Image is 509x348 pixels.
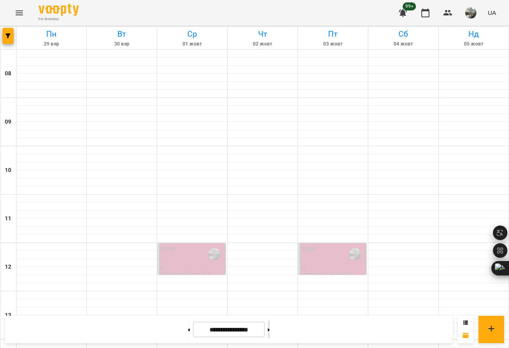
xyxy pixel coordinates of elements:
img: Voopty Logo [39,4,79,16]
label: 12:00 [302,245,316,254]
img: 3ee4fd3f6459422412234092ea5b7c8e.jpg [465,7,476,19]
h6: Ср [158,28,226,40]
h6: 08 [5,69,11,78]
h6: Нд [440,28,507,40]
h6: Чт [229,28,296,40]
h6: Пт [299,28,367,40]
h6: 09 [5,118,11,126]
h6: 05 жовт [440,40,507,48]
h6: Вт [88,28,156,40]
h6: 12 [5,263,11,271]
h6: 03 жовт [299,40,367,48]
button: Menu [10,3,29,23]
h6: 02 жовт [229,40,296,48]
img: Софія Вітте [349,248,361,260]
h6: 29 вер [18,40,85,48]
label: 12:00 [161,245,176,254]
h6: 01 жовт [158,40,226,48]
h6: Пн [18,28,85,40]
h6: Сб [369,28,437,40]
h6: 04 жовт [369,40,437,48]
h6: 30 вер [88,40,156,48]
button: UA [484,5,499,20]
p: 0 [161,264,224,271]
p: [PERSON_NAME] [302,272,350,279]
img: Софія Вітте [208,248,220,260]
p: [PERSON_NAME] [161,272,209,279]
p: 0 [302,264,364,271]
span: 99+ [403,2,416,10]
h6: 11 [5,214,11,223]
h6: 10 [5,166,11,175]
span: For Business [39,17,79,22]
span: UA [488,8,496,17]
